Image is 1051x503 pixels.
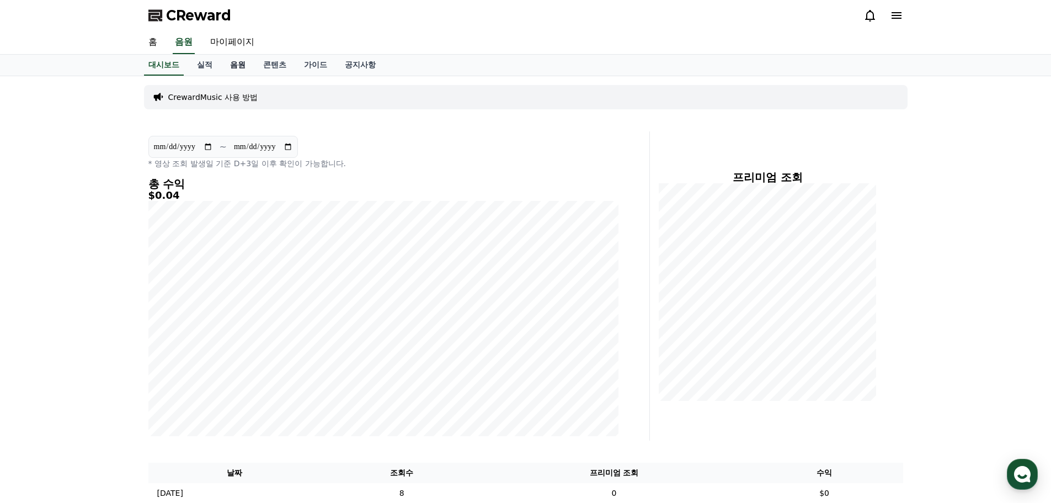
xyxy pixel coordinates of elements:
a: 음원 [221,55,254,76]
p: ~ [220,140,227,153]
a: 공지사항 [336,55,385,76]
a: 대시보드 [144,55,184,76]
span: CReward [166,7,231,24]
a: 실적 [188,55,221,76]
th: 조회수 [321,463,482,483]
p: * 영상 조회 발생일 기준 D+3일 이후 확인이 가능합니다. [148,158,618,169]
span: 대화 [101,367,114,376]
a: 음원 [173,31,195,54]
p: [DATE] [157,488,183,499]
th: 프리미엄 조회 [482,463,745,483]
h4: 총 수익 [148,178,618,190]
span: 설정 [170,367,184,375]
span: 홈 [35,367,41,375]
a: 홈 [3,350,73,378]
a: CrewardMusic 사용 방법 [168,92,258,103]
a: 대화 [73,350,142,378]
a: 설정 [142,350,212,378]
th: 수익 [746,463,903,483]
a: CReward [148,7,231,24]
a: 가이드 [295,55,336,76]
a: 홈 [140,31,166,54]
a: 콘텐츠 [254,55,295,76]
h5: $0.04 [148,190,618,201]
th: 날짜 [148,463,321,483]
a: 마이페이지 [201,31,263,54]
h4: 프리미엄 조회 [659,171,877,183]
